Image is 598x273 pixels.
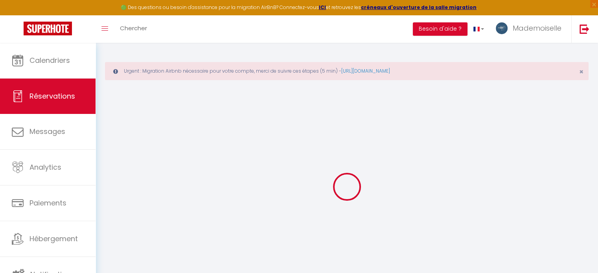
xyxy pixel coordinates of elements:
img: Super Booking [24,22,72,35]
img: logout [580,24,589,34]
img: ... [496,22,508,34]
a: ICI [319,4,326,11]
button: Ouvrir le widget de chat LiveChat [6,3,30,27]
span: × [579,67,583,77]
div: Urgent : Migration Airbnb nécessaire pour votre compte, merci de suivre ces étapes (5 min) - [105,62,589,80]
span: Chercher [120,24,147,32]
a: créneaux d'ouverture de la salle migration [361,4,477,11]
span: Analytics [29,162,61,172]
button: Close [579,68,583,75]
span: Messages [29,126,65,136]
a: [URL][DOMAIN_NAME] [341,68,390,74]
span: Paiements [29,198,66,208]
button: Besoin d'aide ? [413,22,467,36]
span: Réservations [29,91,75,101]
span: Calendriers [29,55,70,65]
a: Chercher [114,15,153,43]
span: Mademoiselle [513,23,561,33]
a: ... Mademoiselle [490,15,571,43]
span: Hébergement [29,234,78,244]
